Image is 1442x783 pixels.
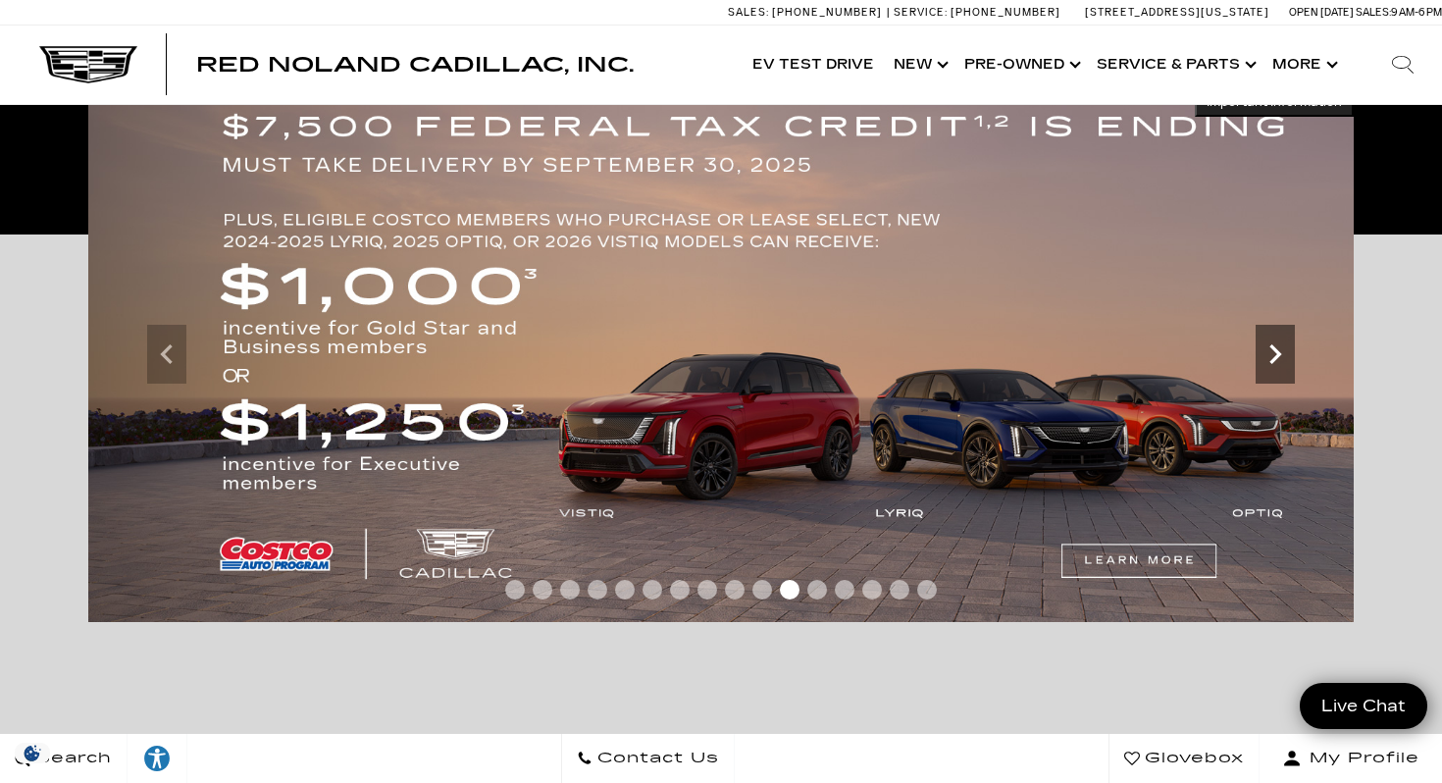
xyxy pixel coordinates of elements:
a: Service & Parts [1087,26,1262,104]
span: Go to slide 5 [615,580,635,600]
span: Sales: [1356,6,1391,19]
a: New [884,26,954,104]
span: Go to slide 3 [560,580,580,600]
a: Pre-Owned [954,26,1087,104]
span: Go to slide 14 [862,580,882,600]
span: Open [DATE] [1289,6,1354,19]
span: Go to slide 6 [643,580,662,600]
a: Glovebox [1108,734,1260,783]
a: Contact Us [561,734,735,783]
a: Live Chat [1300,683,1427,729]
span: Go to slide 2 [533,580,552,600]
span: Go to slide 15 [890,580,909,600]
span: Contact Us [592,745,719,772]
div: Search [1364,26,1442,104]
a: [STREET_ADDRESS][US_STATE] [1085,6,1269,19]
img: Cadillac Dark Logo with Cadillac White Text [39,46,137,83]
span: Go to slide 11 [780,580,799,600]
div: Explore your accessibility options [128,744,186,773]
div: Next slide [1256,325,1295,384]
span: Go to slide 7 [670,580,690,600]
span: My Profile [1302,745,1419,772]
a: Sales: [PHONE_NUMBER] [728,7,887,18]
span: Go to slide 16 [917,580,937,600]
a: Service: [PHONE_NUMBER] [887,7,1065,18]
span: Go to slide 13 [835,580,854,600]
span: [PHONE_NUMBER] [772,6,882,19]
span: Live Chat [1312,695,1416,717]
a: Explore your accessibility options [128,734,187,783]
img: $7,500 FEDERAL TAX CREDIT IS ENDING. $1,000 incentive for Gold Star and Business members OR $1250... [88,87,1354,622]
span: [PHONE_NUMBER] [951,6,1060,19]
span: Go to slide 12 [807,580,827,600]
a: Red Noland Cadillac, Inc. [196,55,634,75]
a: EV Test Drive [743,26,884,104]
span: Red Noland Cadillac, Inc. [196,53,634,77]
div: Previous slide [147,325,186,384]
span: 9 AM-6 PM [1391,6,1442,19]
section: Click to Open Cookie Consent Modal [10,743,55,763]
span: Go to slide 9 [725,580,745,600]
button: More [1262,26,1344,104]
span: Sales: [728,6,769,19]
span: Glovebox [1140,745,1244,772]
img: Opt-Out Icon [10,743,55,763]
span: Go to slide 8 [697,580,717,600]
span: Go to slide 10 [752,580,772,600]
button: Open user profile menu [1260,734,1442,783]
span: Search [30,745,112,772]
span: Service: [894,6,948,19]
span: Go to slide 4 [588,580,607,600]
span: Go to slide 1 [505,580,525,600]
